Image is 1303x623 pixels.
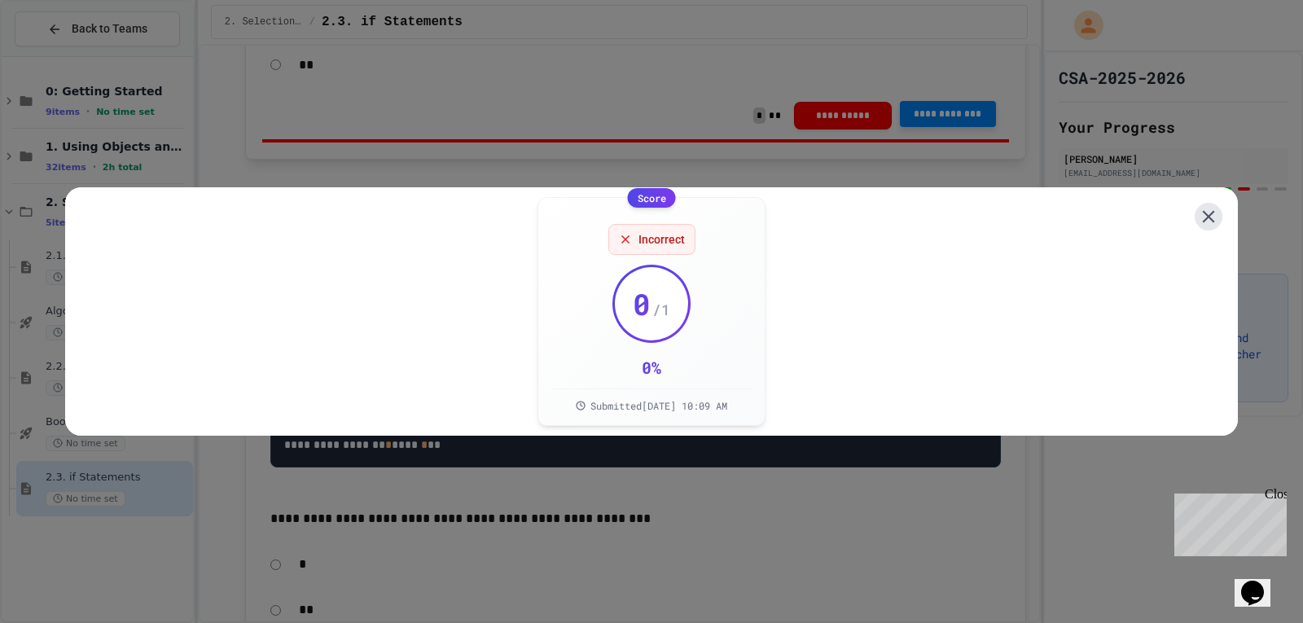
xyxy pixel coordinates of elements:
[7,7,112,103] div: Chat with us now!Close
[633,287,651,320] span: 0
[1168,487,1287,556] iframe: chat widget
[1235,558,1287,607] iframe: chat widget
[652,298,670,321] span: / 1
[638,231,685,248] span: Incorrect
[628,188,676,208] div: Score
[642,356,661,379] div: 0 %
[590,399,727,412] span: Submitted [DATE] 10:09 AM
